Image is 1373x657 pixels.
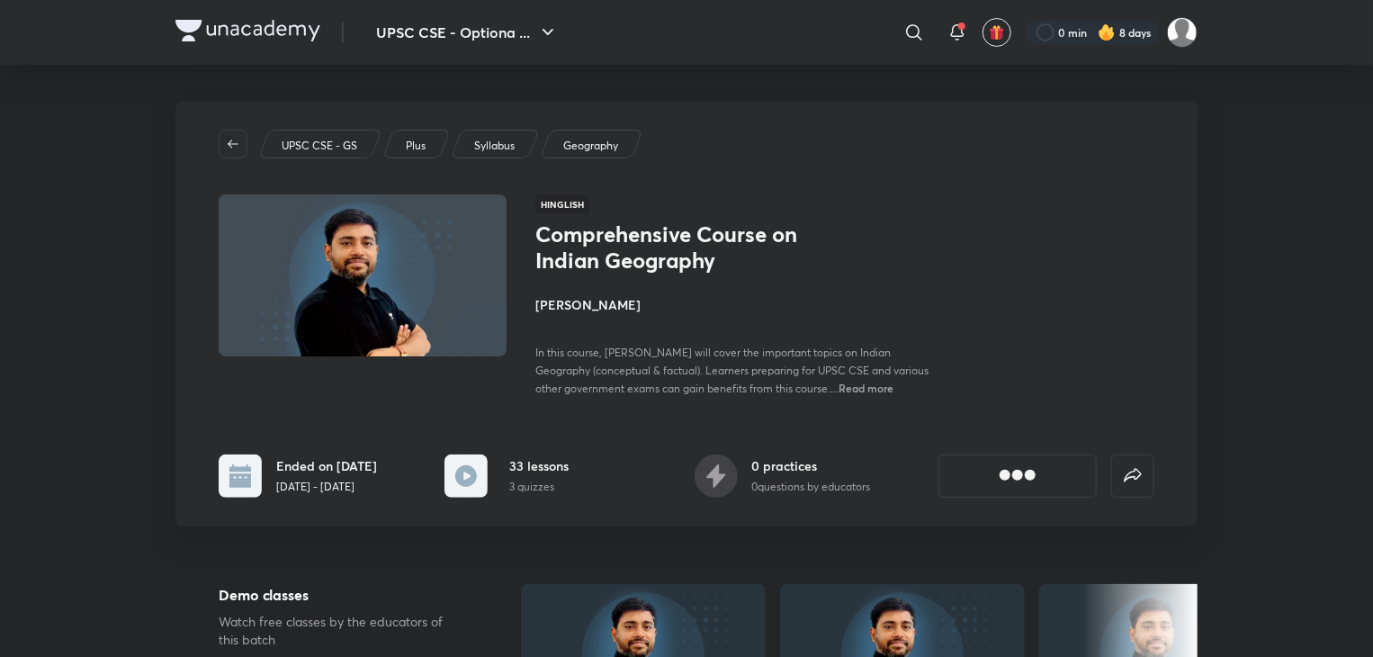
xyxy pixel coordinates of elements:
[563,138,618,154] p: Geography
[219,613,463,649] p: Watch free classes by the educators of this batch
[509,479,569,495] p: 3 quizzes
[938,454,1097,498] button: [object Object]
[535,295,938,314] h4: [PERSON_NAME]
[1111,454,1154,498] button: false
[989,24,1005,40] img: avatar
[509,456,569,475] h6: 33 lessons
[219,584,463,606] h5: Demo classes
[983,18,1011,47] button: avatar
[1098,23,1116,41] img: streak
[403,138,429,154] a: Plus
[279,138,361,154] a: UPSC CSE - GS
[474,138,515,154] p: Syllabus
[175,20,320,46] a: Company Logo
[175,20,320,41] img: Company Logo
[535,346,929,395] span: In this course, [PERSON_NAME] will cover the important topics on Indian Geography (conceptual & f...
[752,479,871,495] p: 0 questions by educators
[752,456,871,475] h6: 0 practices
[535,221,830,274] h1: Comprehensive Course on Indian Geography
[282,138,357,154] p: UPSC CSE - GS
[406,138,426,154] p: Plus
[1167,17,1198,48] img: SP
[471,138,518,154] a: Syllabus
[561,138,622,154] a: Geography
[276,479,377,495] p: [DATE] - [DATE]
[276,456,377,475] h6: Ended on [DATE]
[839,381,893,395] span: Read more
[216,193,509,358] img: Thumbnail
[535,194,589,214] span: Hinglish
[365,14,570,50] button: UPSC CSE - Optiona ...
